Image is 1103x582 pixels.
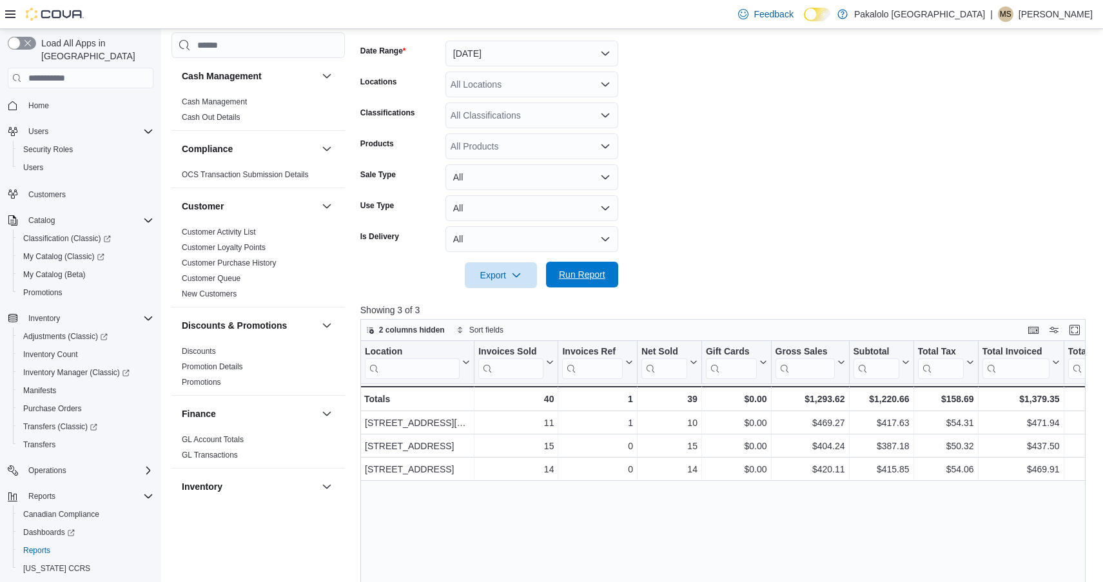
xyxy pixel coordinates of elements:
span: Sort fields [469,325,503,335]
p: [PERSON_NAME] [1019,6,1093,22]
button: Customer [319,199,335,214]
div: Total Tax [917,346,963,379]
div: 10 [641,415,698,431]
label: Use Type [360,200,394,211]
span: Transfers [18,437,153,452]
button: Display options [1046,322,1062,338]
a: Canadian Compliance [18,507,104,522]
button: Users [13,159,159,177]
div: [STREET_ADDRESS] [365,461,470,477]
span: Load All Apps in [GEOGRAPHIC_DATA] [36,37,153,63]
div: $415.85 [853,461,909,477]
div: Location [365,346,460,358]
button: Users [3,122,159,141]
button: All [445,164,618,190]
div: $387.18 [853,438,909,454]
button: Invoices Ref [562,346,632,379]
button: Customers [3,184,159,203]
h3: Discounts & Promotions [182,319,287,332]
a: Adjustments (Classic) [18,329,113,344]
div: $437.50 [982,438,1059,454]
span: Adjustments (Classic) [18,329,153,344]
span: Users [23,124,153,139]
a: Security Roles [18,142,78,157]
a: Inventory Manager (Classic) [18,365,135,380]
a: Dashboards [13,523,159,541]
a: [US_STATE] CCRS [18,561,95,576]
span: Users [23,162,43,173]
span: Export [473,262,529,288]
span: Feedback [754,8,793,21]
a: Users [18,160,48,175]
a: Transfers [18,437,61,452]
span: Transfers [23,440,55,450]
span: 2 columns hidden [379,325,445,335]
div: Net Sold [641,346,687,358]
button: Open list of options [600,110,610,121]
button: Operations [3,461,159,480]
button: Subtotal [853,346,909,379]
button: Compliance [319,141,335,157]
span: Inventory [23,311,153,326]
div: $54.31 [917,415,973,431]
span: Inventory Count [23,349,78,360]
span: Customers [28,189,66,200]
span: Classification (Classic) [23,233,111,244]
div: 0 [562,461,632,477]
div: Total Invoiced [982,346,1049,379]
div: Totals [364,391,470,407]
button: Manifests [13,382,159,400]
button: Inventory Count [13,345,159,364]
span: My Catalog (Classic) [23,251,104,262]
div: $417.63 [853,415,909,431]
a: My Catalog (Beta) [18,267,91,282]
span: Catalog [28,215,55,226]
span: Catalog [23,213,153,228]
button: Finance [182,407,317,420]
button: Operations [23,463,72,478]
div: Gift Card Sales [706,346,757,379]
button: Discounts & Promotions [182,319,317,332]
button: Security Roles [13,141,159,159]
span: Home [28,101,49,111]
p: | [990,6,993,22]
span: Reports [23,545,50,556]
h3: Compliance [182,142,233,155]
span: Inventory Manager (Classic) [23,367,130,378]
div: Finance [171,432,345,468]
div: Location [365,346,460,379]
span: Inventory Manager (Classic) [18,365,153,380]
div: Invoices Sold [478,346,543,379]
a: Classification (Classic) [13,229,159,247]
a: Feedback [733,1,798,27]
button: Compliance [182,142,317,155]
div: $0.00 [706,438,767,454]
div: Invoices Ref [562,346,622,379]
a: Customer Queue [182,274,240,283]
span: My Catalog (Classic) [18,249,153,264]
span: Customers [23,186,153,202]
button: Sort fields [451,322,509,338]
button: Location [365,346,470,379]
span: Transfers (Classic) [23,422,97,432]
div: 1 [562,415,632,431]
button: Finance [319,406,335,422]
a: My Catalog (Classic) [13,247,159,266]
div: $54.06 [917,461,973,477]
a: OCS Transaction Submission Details [182,170,309,179]
button: Promotions [13,284,159,302]
button: [DATE] [445,41,618,66]
a: Manifests [18,383,61,398]
button: Customer [182,200,317,213]
button: Total Tax [917,346,973,379]
label: Date Range [360,46,406,56]
div: 1 [562,391,632,407]
div: Michael Saikaley [998,6,1013,22]
div: 14 [641,461,698,477]
span: Classification (Classic) [18,231,153,246]
span: Promotions [23,287,63,298]
span: Canadian Compliance [23,509,99,519]
div: $0.00 [706,461,767,477]
button: Catalog [3,211,159,229]
span: Dashboards [18,525,153,540]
